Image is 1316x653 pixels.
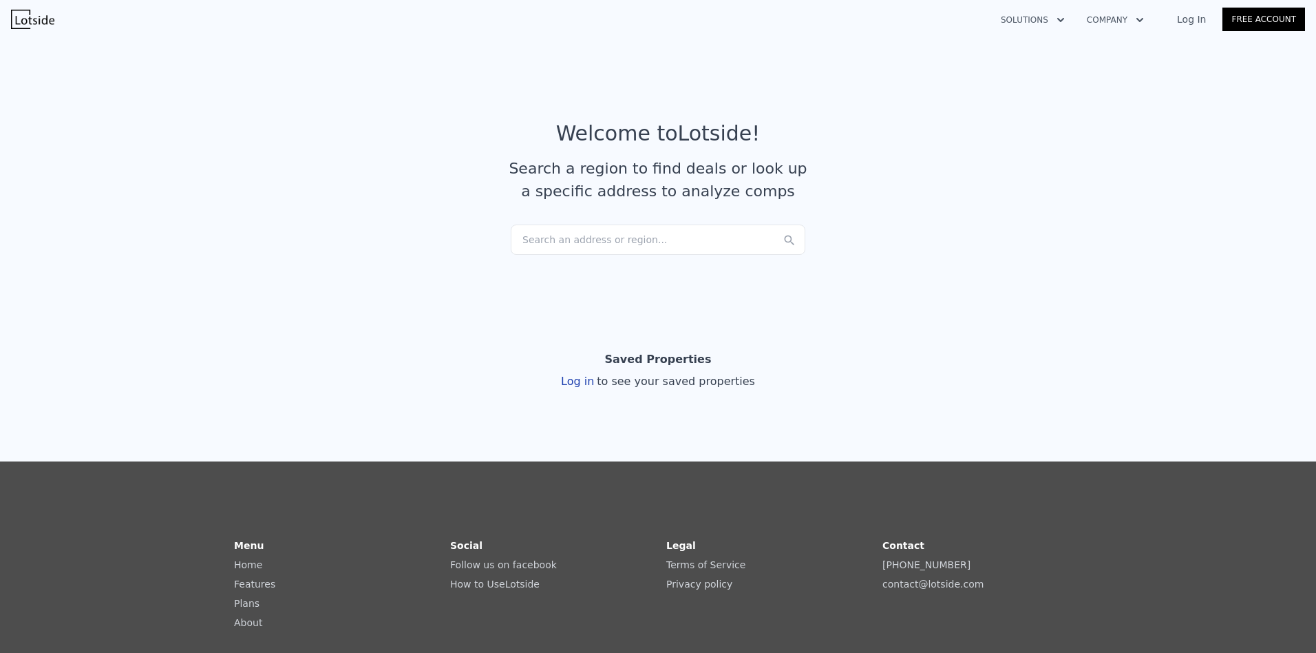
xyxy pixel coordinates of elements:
[605,346,712,373] div: Saved Properties
[882,559,970,570] a: [PHONE_NUMBER]
[1222,8,1305,31] a: Free Account
[234,540,264,551] strong: Menu
[511,225,805,255] div: Search an address or region...
[234,559,262,570] a: Home
[990,8,1076,32] button: Solutions
[882,540,924,551] strong: Contact
[1160,12,1222,26] a: Log In
[234,598,259,609] a: Plans
[11,10,54,29] img: Lotside
[1076,8,1155,32] button: Company
[504,157,812,203] div: Search a region to find deals or look up a specific address to analyze comps
[561,373,755,390] div: Log in
[234,617,262,628] a: About
[450,579,540,590] a: How to UseLotside
[666,579,732,590] a: Privacy policy
[450,559,557,570] a: Follow us on facebook
[234,579,275,590] a: Features
[594,375,755,388] span: to see your saved properties
[450,540,482,551] strong: Social
[666,559,745,570] a: Terms of Service
[556,121,761,146] div: Welcome to Lotside !
[882,579,984,590] a: contact@lotside.com
[666,540,696,551] strong: Legal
